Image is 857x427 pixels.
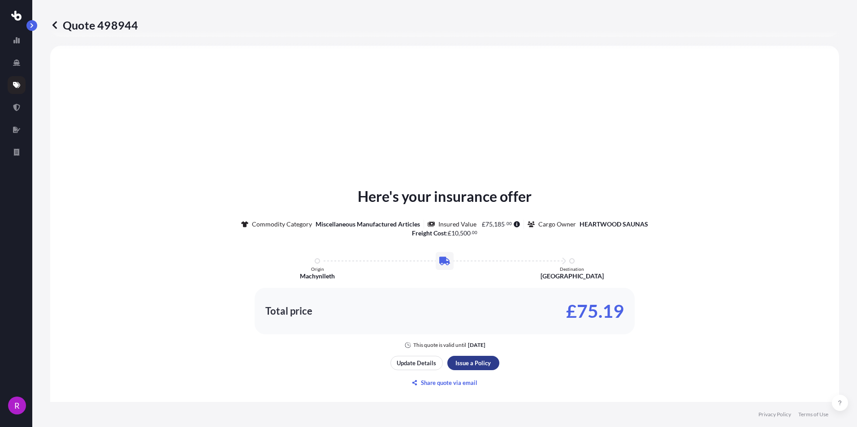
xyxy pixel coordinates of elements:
[390,376,499,390] button: Share quote via email
[448,230,451,236] span: £
[451,230,459,236] span: 10
[538,220,576,229] p: Cargo Owner
[460,230,471,236] span: 500
[471,231,472,234] span: .
[505,222,506,225] span: .
[494,221,505,227] span: 185
[252,220,312,229] p: Commodity Category
[455,359,491,367] p: Issue a Policy
[580,220,648,229] p: HEARTWOOD SAUNAS
[300,272,335,281] p: Machynlleth
[413,342,466,349] p: This quote is valid until
[311,266,324,272] p: Origin
[485,221,493,227] span: 75
[412,229,446,237] b: Freight Cost
[482,221,485,227] span: £
[798,411,828,418] a: Terms of Use
[390,356,443,370] button: Update Details
[412,229,478,238] p: :
[358,186,532,207] p: Here's your insurance offer
[265,307,312,316] p: Total price
[447,356,499,370] button: Issue a Policy
[560,266,584,272] p: Destination
[493,221,494,227] span: ,
[468,342,485,349] p: [DATE]
[506,222,512,225] span: 00
[397,359,436,367] p: Update Details
[758,411,791,418] a: Privacy Policy
[421,378,477,387] p: Share quote via email
[50,18,138,32] p: Quote 498944
[438,220,476,229] p: Insured Value
[316,220,420,229] p: Miscellaneous Manufactured Articles
[14,401,20,410] span: R
[541,272,604,281] p: [GEOGRAPHIC_DATA]
[459,230,460,236] span: ,
[566,304,624,318] p: £75.19
[472,231,477,234] span: 00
